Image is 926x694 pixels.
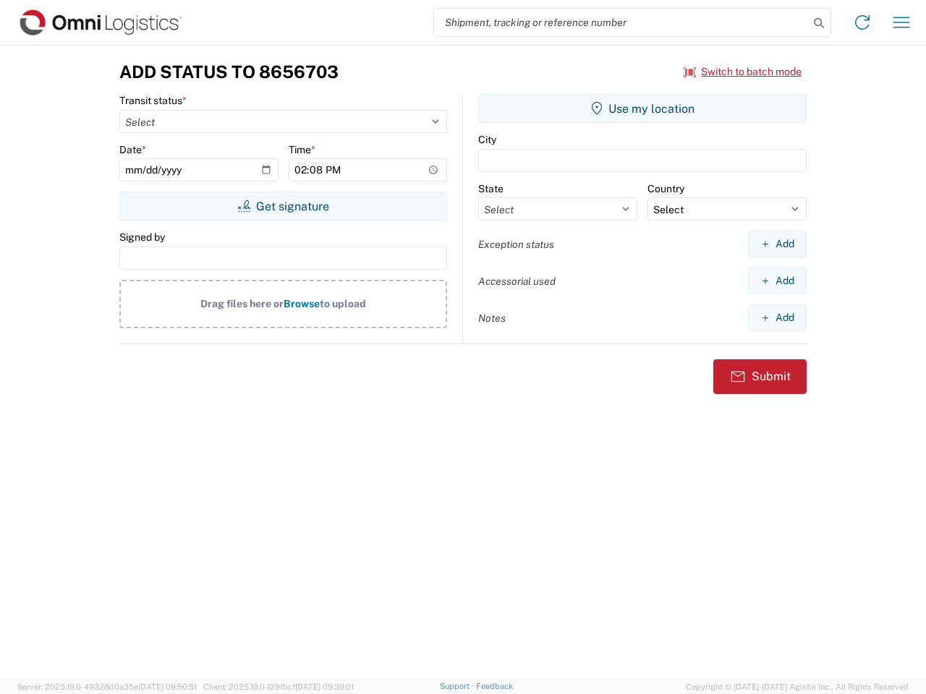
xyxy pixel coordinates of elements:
[119,192,447,220] button: Get signature
[320,298,366,309] span: to upload
[138,682,197,691] span: [DATE] 09:50:51
[119,143,146,156] label: Date
[748,304,807,331] button: Add
[289,143,315,156] label: Time
[476,682,513,690] a: Feedback
[203,682,354,691] span: Client: 2025.19.0-129fbcf
[478,275,556,288] label: Accessorial used
[119,231,165,244] label: Signed by
[119,61,339,82] h3: Add Status to 8656703
[686,680,909,693] span: Copyright © [DATE]-[DATE] Agistix Inc., All Rights Reserved
[684,60,802,84] button: Switch to batch mode
[748,231,807,257] button: Add
[284,298,320,309] span: Browse
[200,298,284,309] span: Drag files here or
[478,312,506,325] label: Notes
[478,238,554,251] label: Exception status
[17,682,197,691] span: Server: 2025.19.0-49328d0a35e
[748,267,807,294] button: Add
[647,182,684,195] label: Country
[295,682,354,691] span: [DATE] 09:39:01
[478,133,496,146] label: City
[713,359,807,394] button: Submit
[119,94,187,107] label: Transit status
[434,9,809,36] input: Shipment, tracking or reference number
[478,94,807,123] button: Use my location
[440,682,476,690] a: Support
[478,182,504,195] label: State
